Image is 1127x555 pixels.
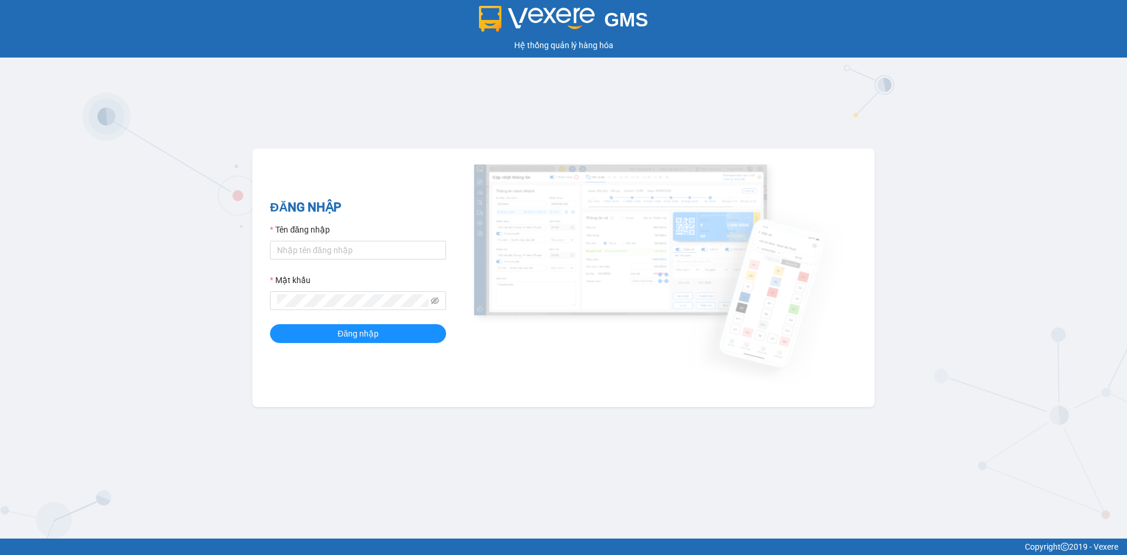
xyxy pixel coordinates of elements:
span: Đăng nhập [338,327,379,340]
button: Đăng nhập [270,324,446,343]
div: Hệ thống quản lý hàng hóa [3,39,1124,52]
input: Mật khẩu [277,294,428,307]
label: Tên đăng nhập [270,223,330,236]
label: Mật khẩu [270,274,311,287]
img: logo 2 [479,6,595,32]
span: eye-invisible [431,297,439,305]
a: GMS [479,18,649,27]
span: GMS [604,9,648,31]
h2: ĐĂNG NHẬP [270,198,446,217]
span: copyright [1061,543,1069,551]
div: Copyright 2019 - Vexere [9,540,1118,553]
input: Tên đăng nhập [270,241,446,260]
